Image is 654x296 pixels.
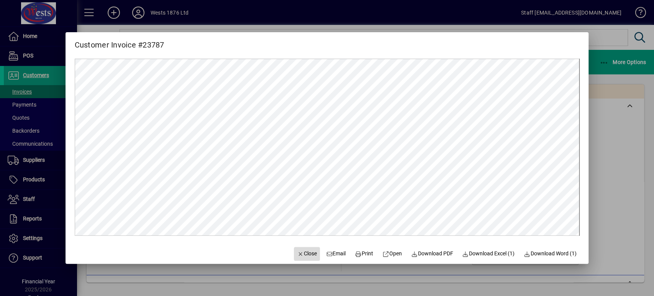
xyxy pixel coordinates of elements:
[462,250,515,258] span: Download Excel (1)
[352,247,376,261] button: Print
[408,247,456,261] a: Download PDF
[355,250,374,258] span: Print
[411,250,453,258] span: Download PDF
[297,250,317,258] span: Close
[524,250,577,258] span: Download Word (1)
[521,247,580,261] button: Download Word (1)
[382,250,402,258] span: Open
[66,32,174,51] h2: Customer Invoice #23787
[323,247,349,261] button: Email
[459,247,518,261] button: Download Excel (1)
[379,247,405,261] a: Open
[326,250,346,258] span: Email
[294,247,320,261] button: Close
